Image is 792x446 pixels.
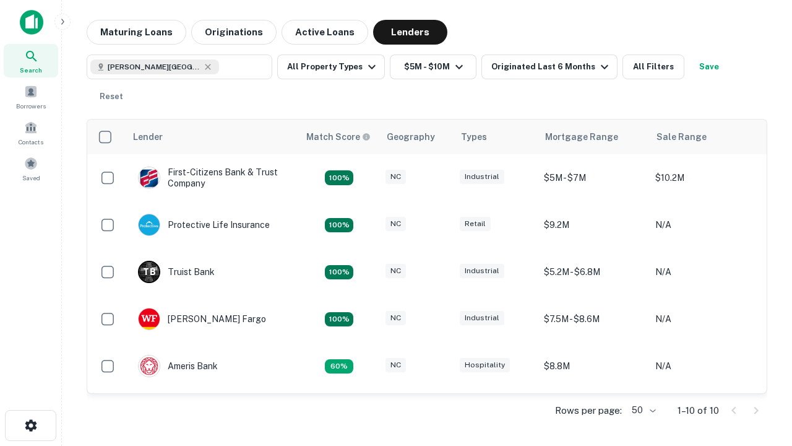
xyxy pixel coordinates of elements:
[538,390,649,437] td: $9.2M
[138,167,286,189] div: First-citizens Bank & Trust Company
[656,129,707,144] div: Sale Range
[138,261,215,283] div: Truist Bank
[16,101,46,111] span: Borrowers
[460,264,504,278] div: Industrial
[325,170,353,185] div: Matching Properties: 2, hasApolloMatch: undefined
[4,80,58,113] a: Borrowers
[622,55,684,79] button: All Filters
[461,129,487,144] div: Types
[373,20,447,45] button: Lenders
[299,120,379,154] th: Capitalize uses an advanced AI algorithm to match your search with the best lender. The match sco...
[306,130,371,144] div: Capitalize uses an advanced AI algorithm to match your search with the best lender. The match sco...
[649,154,760,201] td: $10.2M
[385,217,406,231] div: NC
[460,358,510,372] div: Hospitality
[649,120,760,154] th: Sale Range
[454,120,538,154] th: Types
[139,356,160,377] img: picture
[538,248,649,295] td: $5.2M - $6.8M
[538,120,649,154] th: Mortgage Range
[133,129,163,144] div: Lender
[689,55,729,79] button: Save your search to get updates of matches that match your search criteria.
[325,312,353,327] div: Matching Properties: 2, hasApolloMatch: undefined
[4,44,58,77] a: Search
[460,170,504,184] div: Industrial
[4,152,58,185] a: Saved
[649,295,760,343] td: N/A
[379,120,454,154] th: Geography
[538,295,649,343] td: $7.5M - $8.6M
[385,170,406,184] div: NC
[627,401,658,419] div: 50
[678,403,719,418] p: 1–10 of 10
[649,390,760,437] td: N/A
[385,358,406,372] div: NC
[325,359,353,374] div: Matching Properties: 1, hasApolloMatch: undefined
[139,214,160,235] img: picture
[4,116,58,149] a: Contacts
[138,308,266,330] div: [PERSON_NAME] Fargo
[20,65,42,75] span: Search
[138,214,270,236] div: Protective Life Insurance
[385,264,406,278] div: NC
[191,20,277,45] button: Originations
[277,55,385,79] button: All Property Types
[390,55,476,79] button: $5M - $10M
[92,84,131,109] button: Reset
[385,311,406,325] div: NC
[491,59,612,74] div: Originated Last 6 Months
[460,311,504,325] div: Industrial
[306,130,368,144] h6: Match Score
[538,154,649,201] td: $5M - $7M
[22,173,40,183] span: Saved
[139,308,160,330] img: picture
[282,20,368,45] button: Active Loans
[325,218,353,233] div: Matching Properties: 2, hasApolloMatch: undefined
[538,343,649,390] td: $8.8M
[143,266,155,279] p: T B
[538,201,649,248] td: $9.2M
[649,343,760,390] td: N/A
[387,129,435,144] div: Geography
[545,129,618,144] div: Mortgage Range
[481,55,618,79] button: Originated Last 6 Months
[139,167,160,188] img: picture
[649,248,760,295] td: N/A
[20,10,43,35] img: capitalize-icon.png
[730,307,792,367] iframe: Chat Widget
[138,355,218,377] div: Ameris Bank
[87,20,186,45] button: Maturing Loans
[126,120,299,154] th: Lender
[460,217,491,231] div: Retail
[649,201,760,248] td: N/A
[108,61,200,72] span: [PERSON_NAME][GEOGRAPHIC_DATA], [GEOGRAPHIC_DATA]
[325,265,353,280] div: Matching Properties: 3, hasApolloMatch: undefined
[19,137,43,147] span: Contacts
[555,403,622,418] p: Rows per page:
